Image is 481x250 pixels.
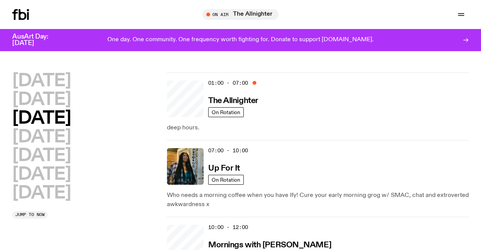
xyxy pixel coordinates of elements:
[12,91,71,108] button: [DATE]
[208,175,244,185] a: On Rotation
[212,109,240,115] span: On Rotation
[12,73,71,90] button: [DATE]
[12,147,71,165] button: [DATE]
[12,129,71,146] button: [DATE]
[208,224,248,231] span: 10:00 - 12:00
[208,79,248,87] span: 01:00 - 07:00
[12,110,71,127] button: [DATE]
[208,165,240,173] h3: Up For It
[167,148,204,185] img: Ify - a Brown Skin girl with black braided twists, looking up to the side with her tongue stickin...
[208,240,331,249] a: Mornings with [PERSON_NAME]
[208,107,244,117] a: On Rotation
[12,185,71,202] button: [DATE]
[208,241,331,249] h3: Mornings with [PERSON_NAME]
[167,191,469,209] p: Who needs a morning coffee when you have Ify! Cure your early morning grog w/ SMAC, chat and extr...
[202,9,279,20] button: On AirThe Allnighter
[15,213,45,217] span: Jump to now
[208,163,240,173] a: Up For It
[12,34,61,47] h3: AusArt Day: [DATE]
[208,95,258,105] a: The Allnighter
[107,37,374,44] p: One day. One community. One frequency worth fighting for. Donate to support [DOMAIN_NAME].
[12,166,71,183] button: [DATE]
[208,97,258,105] h3: The Allnighter
[208,147,248,154] span: 07:00 - 10:00
[167,123,469,132] p: deep hours.
[12,211,48,219] button: Jump to now
[212,177,240,182] span: On Rotation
